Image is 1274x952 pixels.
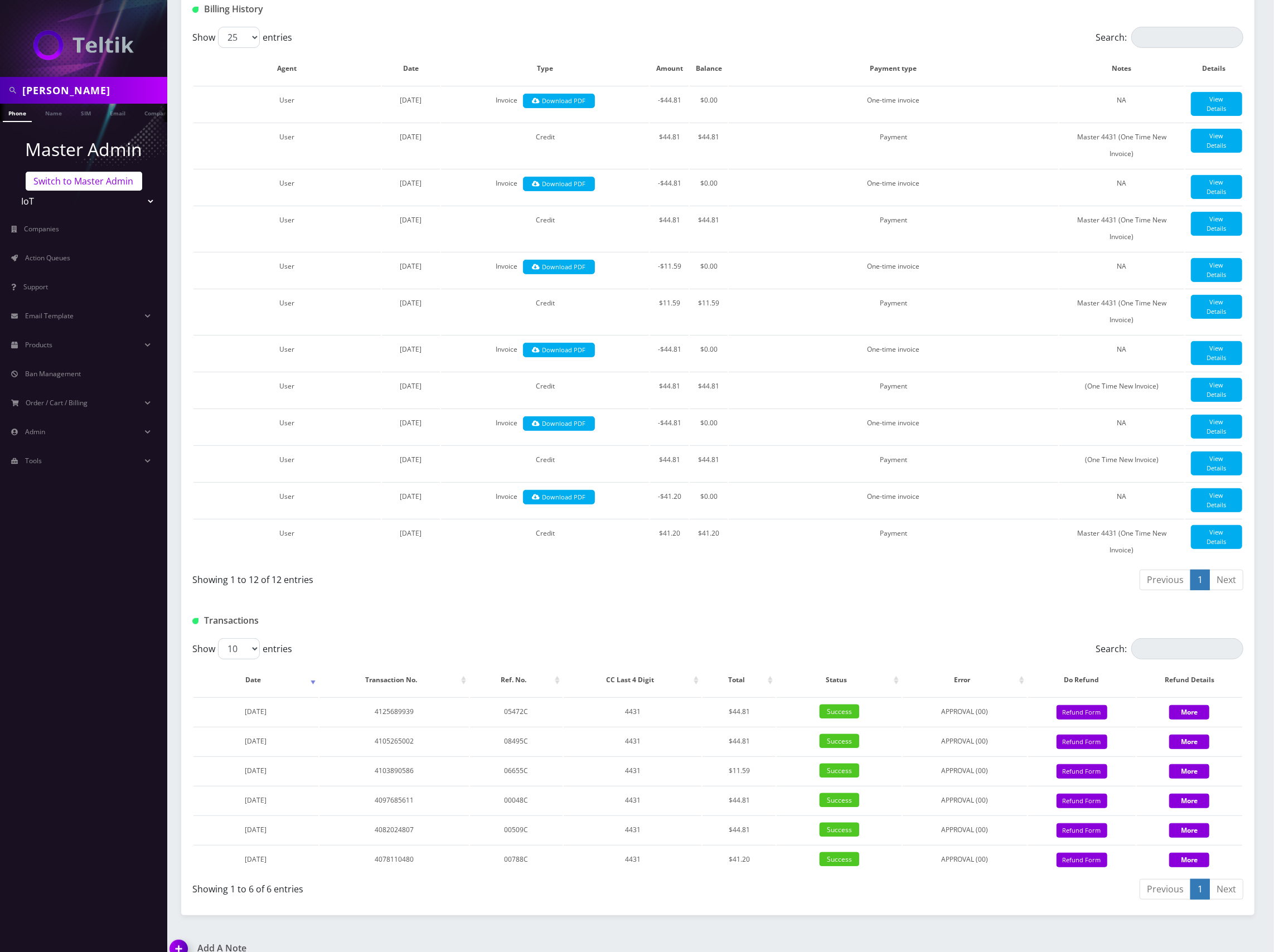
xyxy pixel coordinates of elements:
span: Products [25,340,52,349]
td: $11.59 [703,756,776,785]
th: Agent [193,52,381,85]
td: 4431 [564,697,701,726]
td: 4125689939 [319,697,469,726]
td: 4431 [564,756,701,785]
td: Invoice [441,86,649,122]
td: $44.81 [690,372,728,407]
a: Name [40,104,67,121]
td: One-time invoice [729,409,1058,444]
td: User [193,206,381,251]
td: Master 4431 (One Time New Invoice) [1059,519,1184,564]
td: $44.81 [703,786,776,814]
span: Success [820,705,859,718]
span: Email Template [25,311,74,320]
td: Credit [441,445,649,481]
a: Previous [1140,879,1191,900]
a: Email [104,104,131,121]
td: One-time invoice [729,169,1058,205]
a: Next [1209,570,1243,590]
a: View Details [1191,451,1242,475]
span: Action Queues [25,253,70,263]
a: 1 [1190,570,1210,590]
td: Invoice [441,252,649,288]
td: APPROVAL (00) [903,697,1026,726]
td: $44.81 [690,206,728,251]
th: Notes [1059,52,1184,85]
span: [DATE] [400,528,422,538]
span: Success [820,764,859,778]
span: [DATE] [245,736,267,746]
span: [DATE] [245,854,267,864]
td: $44.81 [650,206,689,251]
td: User [193,335,381,371]
td: NA [1059,86,1184,122]
span: [DATE] [400,418,422,428]
td: Credit [441,519,649,564]
button: Refund Form [1057,794,1107,809]
a: View Details [1191,488,1242,512]
td: 4082024807 [319,815,469,844]
td: Credit [441,206,649,251]
td: APPROVAL (00) [903,727,1026,755]
td: User [193,445,381,481]
td: (One Time New Invoice) [1059,372,1184,407]
span: Order / Cart / Billing [26,398,88,407]
a: Download PDF [523,343,595,358]
button: Refund Form [1057,764,1107,779]
th: Type [441,52,649,85]
a: View Details [1191,415,1242,439]
span: Admin [25,427,45,436]
td: One-time invoice [729,86,1058,122]
label: Search: [1096,638,1243,659]
button: More [1169,823,1209,838]
label: Show entries [192,638,292,659]
span: [DATE] [400,132,422,142]
td: Payment [729,289,1058,334]
button: More [1169,794,1209,808]
td: APPROVAL (00) [903,815,1026,844]
td: 08495C [470,727,563,755]
th: CC Last 4 Digit: activate to sort column ascending [564,664,701,696]
span: [DATE] [400,344,422,354]
th: Date [382,52,440,85]
td: One-time invoice [729,335,1058,371]
a: View Details [1191,378,1242,402]
span: Tools [25,456,42,465]
button: More [1169,853,1209,867]
td: 4431 [564,845,701,873]
button: Refund Form [1057,853,1107,868]
img: Transactions [192,618,198,624]
input: Search: [1131,638,1243,659]
span: [DATE] [400,381,422,391]
td: -$44.81 [650,169,689,205]
button: Refund Form [1057,823,1107,838]
td: $0.00 [690,409,728,444]
span: Success [820,793,859,807]
label: Show entries [192,27,292,48]
td: Payment [729,123,1058,168]
td: $44.81 [690,123,728,168]
td: Credit [441,372,649,407]
a: SIM [75,104,96,121]
td: User [193,123,381,168]
td: Payment [729,206,1058,251]
td: Payment [729,372,1058,407]
a: Previous [1140,570,1191,590]
td: NA [1059,335,1184,371]
span: [DATE] [400,492,422,501]
td: NA [1059,482,1184,518]
a: Download PDF [523,94,595,109]
button: Refund Form [1057,735,1107,750]
span: Success [820,734,859,748]
td: APPROVAL (00) [903,786,1026,814]
td: Master 4431 (One Time New Invoice) [1059,206,1184,251]
td: Invoice [441,335,649,371]
td: User [193,519,381,564]
label: Search: [1096,27,1243,48]
td: NA [1059,169,1184,205]
td: Payment [729,519,1058,564]
h1: Transactions [192,615,531,626]
a: Switch to Master Admin [26,172,142,191]
th: Do Refund [1028,664,1136,696]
